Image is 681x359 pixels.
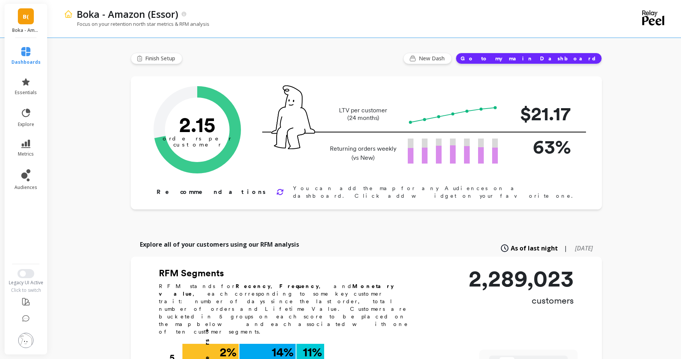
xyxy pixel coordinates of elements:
[271,85,315,149] img: pal seatted on line
[163,135,232,142] tspan: orders per
[17,269,34,278] button: Switch to New UI
[12,27,40,33] p: Boka - Amazon (Essor)
[575,244,593,252] span: [DATE]
[64,9,73,19] img: header icon
[23,12,29,21] span: B(
[272,346,293,358] p: 14 %
[236,283,271,289] b: Recency
[179,112,215,137] text: 2.15
[173,141,222,148] tspan: customer
[11,59,41,65] span: dashboards
[157,187,267,197] p: Recommendations
[159,267,417,279] h2: RFM Segments
[131,53,182,64] button: Finish Setup
[328,107,399,122] p: LTV per customer (24 months)
[145,55,177,62] span: Finish Setup
[469,267,574,290] p: 2,289,023
[220,346,236,358] p: 2 %
[279,283,319,289] b: Frequency
[18,121,34,128] span: explore
[159,282,417,335] p: RFM stands for , , and , each corresponding to some key customer trait: number of days since the ...
[4,280,48,286] div: Legacy UI Active
[510,132,571,161] p: 63%
[511,244,558,253] span: As of last night
[140,240,299,249] p: Explore all of your customers using our RFM analysis
[4,287,48,293] div: Click to switch
[419,55,447,62] span: New Dash
[403,53,452,64] button: New Dash
[293,184,578,200] p: You can add the map for any Audiences on a dashboard. Click add widget on your favorite one.
[18,333,33,348] img: profile picture
[77,8,178,20] p: Boka - Amazon (Essor)
[328,144,399,162] p: Returning orders weekly (vs New)
[64,20,209,27] p: Focus on your retention north star metrics & RFM analysis
[14,184,37,191] span: audiences
[18,151,34,157] span: metrics
[564,244,567,253] span: |
[456,53,602,64] button: Go to my main Dashboard
[15,90,37,96] span: essentials
[303,346,322,358] p: 11 %
[469,294,574,307] p: customers
[510,99,571,128] p: $21.17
